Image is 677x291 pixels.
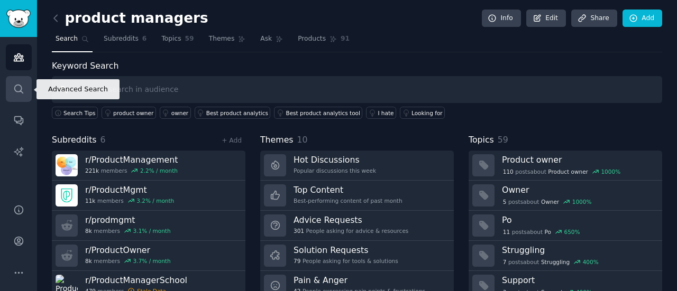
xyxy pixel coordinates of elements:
[260,181,454,211] a: Top ContentBest-performing content of past month
[294,197,402,204] div: Best-performing content of past month
[52,10,208,27] h2: product managers
[85,197,174,204] div: members
[52,76,662,103] input: Keyword search in audience
[85,245,171,256] h3: r/ ProductOwner
[52,31,93,52] a: Search
[274,107,362,119] a: Best product analytics tool
[541,258,570,266] span: Struggling
[294,167,376,174] div: Popular discussions this week
[158,31,197,52] a: Topics59
[298,34,326,44] span: Products
[526,10,566,27] a: Edit
[85,167,99,174] span: 221k
[297,135,308,145] span: 10
[502,197,592,206] div: post s about
[56,34,78,44] span: Search
[100,135,106,145] span: 6
[205,31,250,52] a: Themes
[469,241,662,271] a: Struggling7postsaboutStruggling400%
[140,167,178,174] div: 2.2 % / month
[378,109,394,117] div: I hate
[260,34,272,44] span: Ask
[206,109,268,117] div: Best product analytics
[257,31,287,52] a: Ask
[572,198,592,205] div: 1000 %
[171,109,188,117] div: owner
[85,257,92,265] span: 8k
[85,197,95,204] span: 11k
[260,241,454,271] a: Solution Requests79People asking for tools & solutions
[294,227,304,234] span: 301
[294,227,408,234] div: People asking for advice & resources
[502,245,655,256] h3: Struggling
[85,275,187,286] h3: r/ ProductManagerSchool
[85,214,171,226] h3: r/ prodmgmt
[294,214,408,226] h3: Advice Requests
[160,107,191,119] a: owner
[85,227,171,234] div: members
[294,275,425,286] h3: Pain & Anger
[286,109,360,117] div: Best product analytics tool
[136,197,174,204] div: 3.2 % / month
[161,34,181,44] span: Topics
[548,168,588,175] span: Product owner
[6,10,31,28] img: GummySearch logo
[63,109,96,117] span: Search Tips
[85,184,174,195] h3: r/ ProductMgmt
[260,211,454,241] a: Advice Requests301People asking for advice & resources
[133,257,171,265] div: 3.7 % / month
[195,107,271,119] a: Best product analytics
[52,107,98,119] button: Search Tips
[260,134,294,147] span: Themes
[341,34,350,44] span: 91
[498,135,508,145] span: 59
[502,167,621,176] div: post s about
[133,227,171,234] div: 3.1 % / month
[623,10,662,27] a: Add
[52,181,245,211] a: r/ProductMgmt11kmembers3.2% / month
[85,257,171,265] div: members
[502,257,599,267] div: post s about
[142,34,147,44] span: 6
[102,107,156,119] a: product owner
[294,154,376,165] h3: Hot Discussions
[583,258,599,266] div: 400 %
[52,211,245,241] a: r/prodmgmt8kmembers3.1% / month
[56,154,78,176] img: ProductManagement
[294,257,300,265] span: 79
[400,107,445,119] a: Looking for
[85,227,92,234] span: 8k
[541,198,559,205] span: Owner
[104,34,139,44] span: Subreddits
[482,10,521,27] a: Info
[469,134,494,147] span: Topics
[52,134,97,147] span: Subreddits
[294,31,353,52] a: Products91
[85,167,178,174] div: members
[209,34,235,44] span: Themes
[294,257,398,265] div: People asking for tools & solutions
[85,154,178,165] h3: r/ ProductManagement
[503,228,510,236] span: 11
[113,109,153,117] div: product owner
[564,228,580,236] div: 650 %
[502,275,655,286] h3: Support
[260,151,454,181] a: Hot DiscussionsPopular discussions this week
[100,31,150,52] a: Subreddits6
[502,227,581,237] div: post s about
[366,107,396,119] a: I hate
[469,151,662,181] a: Product owner110postsaboutProduct owner1000%
[502,154,655,165] h3: Product owner
[52,241,245,271] a: r/ProductOwner8kmembers3.7% / month
[571,10,617,27] a: Share
[469,211,662,241] a: Po11postsaboutPo650%
[294,245,398,256] h3: Solution Requests
[503,198,507,205] span: 5
[503,168,514,175] span: 110
[601,168,620,175] div: 1000 %
[545,228,551,236] span: Po
[52,151,245,181] a: r/ProductManagement221kmembers2.2% / month
[502,184,655,195] h3: Owner
[502,214,655,226] h3: Po
[469,181,662,211] a: Owner5postsaboutOwner1000%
